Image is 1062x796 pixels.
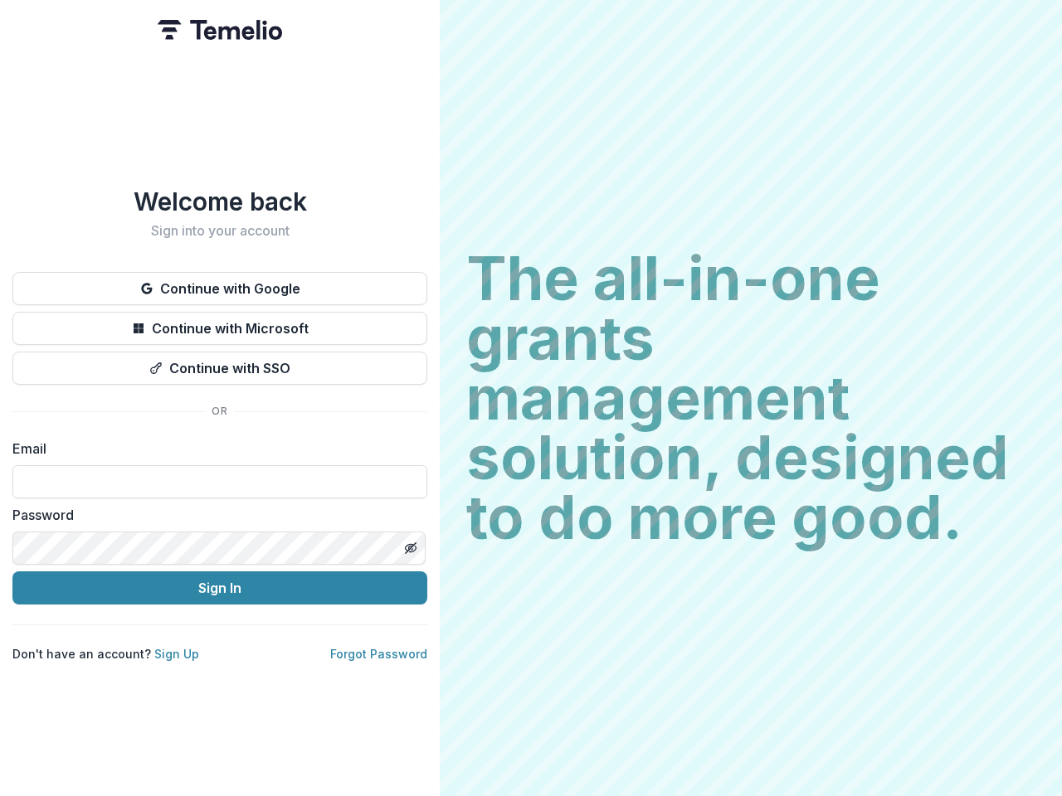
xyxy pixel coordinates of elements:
[12,439,417,459] label: Email
[12,272,427,305] button: Continue with Google
[12,223,427,239] h2: Sign into your account
[158,20,282,40] img: Temelio
[12,187,427,216] h1: Welcome back
[12,505,417,525] label: Password
[154,647,199,661] a: Sign Up
[12,352,427,385] button: Continue with SSO
[12,571,427,604] button: Sign In
[12,312,427,345] button: Continue with Microsoft
[397,535,424,561] button: Toggle password visibility
[330,647,427,661] a: Forgot Password
[12,645,199,663] p: Don't have an account?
